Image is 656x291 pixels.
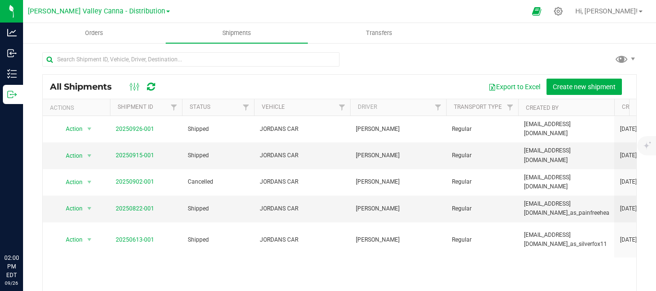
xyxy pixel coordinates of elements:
[50,105,106,111] div: Actions
[452,235,512,244] span: Regular
[7,48,17,58] inline-svg: Inbound
[524,173,608,191] span: [EMAIL_ADDRESS][DOMAIN_NAME]
[84,175,96,189] span: select
[356,177,440,186] span: [PERSON_NAME]
[57,149,83,163] span: Action
[524,231,608,249] span: [EMAIL_ADDRESS][DOMAIN_NAME]_as_silverfox11
[7,90,17,99] inline-svg: Outbound
[452,204,512,213] span: Regular
[4,279,19,287] p: 09/26
[350,99,446,116] th: Driver
[356,151,440,160] span: [PERSON_NAME]
[356,204,440,213] span: [PERSON_NAME]
[118,104,153,110] a: Shipment ID
[526,105,559,111] a: Created By
[524,146,608,164] span: [EMAIL_ADDRESS][DOMAIN_NAME]
[84,149,96,163] span: select
[116,178,154,185] a: 20250902-001
[356,235,440,244] span: [PERSON_NAME]
[7,69,17,79] inline-svg: Inventory
[260,235,344,244] span: JORDANS CAR
[84,122,96,136] span: select
[72,29,116,37] span: Orders
[238,99,254,116] a: Filter
[552,7,564,16] div: Manage settings
[209,29,264,37] span: Shipments
[4,254,19,279] p: 02:00 PM EDT
[260,151,344,160] span: JORDANS CAR
[42,52,340,67] input: Search Shipment ID, Vehicle, Driver, Destination...
[260,177,344,186] span: JORDANS CAR
[547,79,622,95] button: Create new shipment
[430,99,446,116] a: Filter
[188,151,248,160] span: Shipped
[308,23,450,43] a: Transfers
[524,120,608,138] span: [EMAIL_ADDRESS][DOMAIN_NAME]
[262,104,285,110] a: Vehicle
[334,99,350,116] a: Filter
[84,233,96,246] span: select
[116,205,154,212] a: 20250822-001
[57,202,83,215] span: Action
[452,125,512,134] span: Regular
[116,236,154,243] a: 20250613-001
[84,202,96,215] span: select
[116,152,154,159] a: 20250915-001
[454,104,502,110] a: Transport Type
[188,125,248,134] span: Shipped
[190,104,210,110] a: Status
[260,125,344,134] span: JORDANS CAR
[353,29,405,37] span: Transfers
[10,214,38,243] iframe: Resource center
[502,99,518,116] a: Filter
[116,126,154,132] a: 20250926-001
[524,199,609,218] span: [EMAIL_ADDRESS][DOMAIN_NAME]_as_painfreehea
[50,81,121,92] span: All Shipments
[166,23,308,43] a: Shipments
[28,7,165,15] span: [PERSON_NAME] Valley Canna - Distribution
[575,7,638,15] span: Hi, [PERSON_NAME]!
[57,175,83,189] span: Action
[356,125,440,134] span: [PERSON_NAME]
[553,83,616,91] span: Create new shipment
[188,235,248,244] span: Shipped
[57,122,83,136] span: Action
[260,204,344,213] span: JORDANS CAR
[7,28,17,37] inline-svg: Analytics
[482,79,547,95] button: Export to Excel
[452,151,512,160] span: Regular
[166,99,182,116] a: Filter
[526,2,547,21] span: Open Ecommerce Menu
[188,204,248,213] span: Shipped
[188,177,248,186] span: Cancelled
[452,177,512,186] span: Regular
[57,233,83,246] span: Action
[23,23,166,43] a: Orders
